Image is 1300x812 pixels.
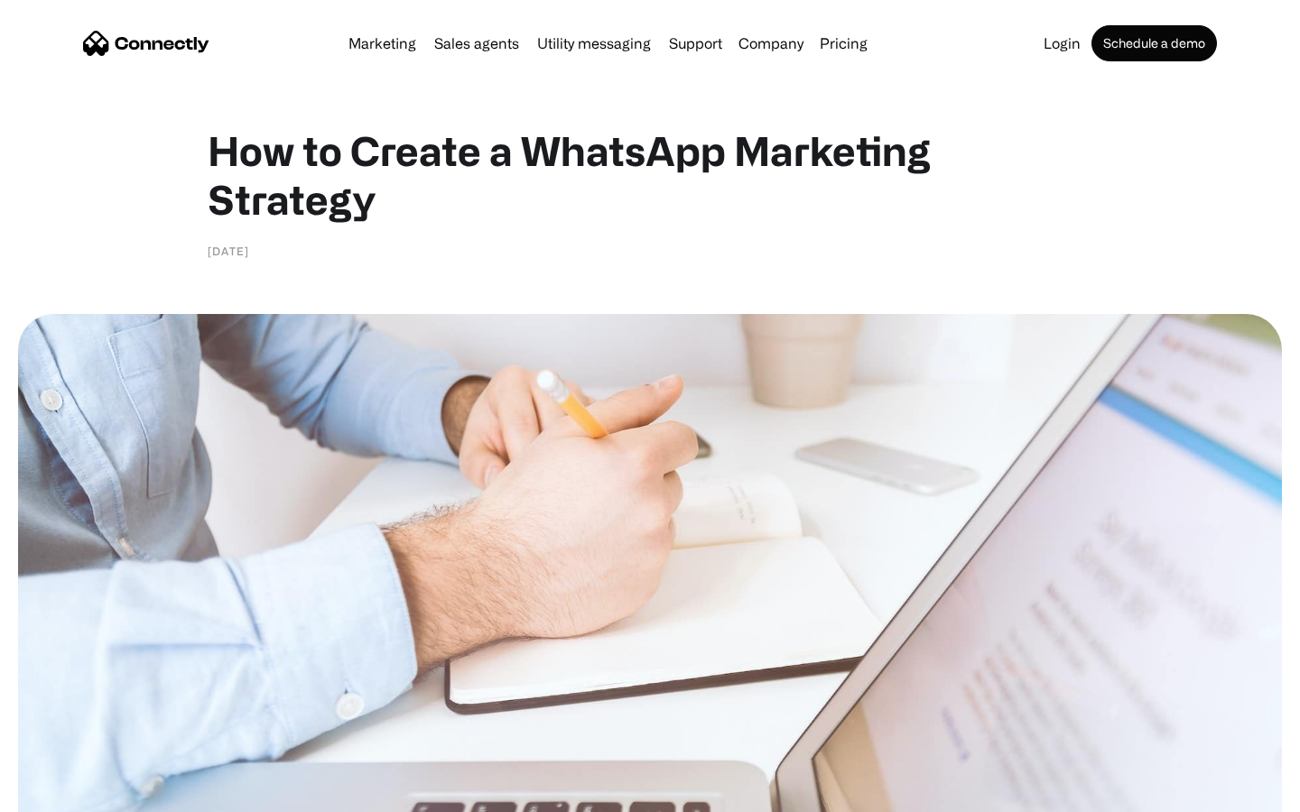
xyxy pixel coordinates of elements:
a: Schedule a demo [1091,25,1217,61]
a: Support [662,36,729,51]
a: Sales agents [427,36,526,51]
aside: Language selected: English [18,780,108,806]
div: [DATE] [208,242,249,260]
ul: Language list [36,780,108,806]
a: Pricing [812,36,875,51]
a: Marketing [341,36,423,51]
h1: How to Create a WhatsApp Marketing Strategy [208,126,1092,224]
div: Company [738,31,803,56]
a: Utility messaging [530,36,658,51]
a: Login [1036,36,1088,51]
